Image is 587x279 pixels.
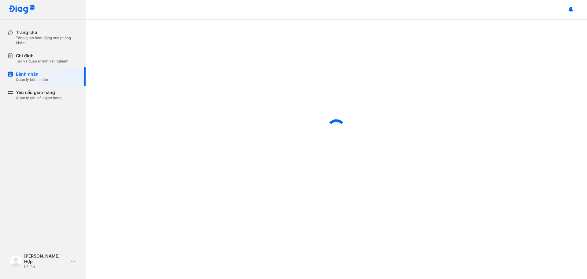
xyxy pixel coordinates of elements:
div: Quản lý bệnh nhân [16,77,48,82]
div: Tạo và quản lý đơn xét nghiệm [16,59,68,64]
img: logo [9,5,35,14]
div: Tổng quan hoạt động của phòng khám [16,36,78,45]
div: Lễ tân [24,264,68,269]
div: Chỉ định [16,53,68,59]
div: Yêu cầu giao hàng [16,89,61,96]
div: Trang chủ [16,29,78,36]
img: logo [10,255,22,267]
div: Quản lý yêu cầu giao hàng [16,96,61,100]
div: [PERSON_NAME] Hợp [24,253,68,264]
div: Bệnh nhân [16,71,48,77]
